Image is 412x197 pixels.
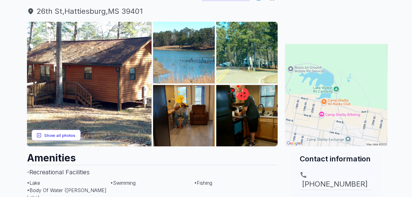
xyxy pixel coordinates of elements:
h2: Contact information [300,154,373,164]
span: • Fishing [194,180,212,186]
button: Show all photos [32,129,81,141]
img: AAcXr8oAxY_kyr_WGinFE4hSwganz1WaUtTWPLGHfCUROkGqXUbto5bCRfjBTT_2F-gB8PCsRj3imp_wJ5NtCVLvVLayUmInB... [216,85,278,147]
img: Map for Military Park Lake Walker Family Campground (Camp Shelby) [285,44,387,146]
span: • Lake [27,180,40,186]
span: • Swimming [110,180,136,186]
h3: - Recreational Facilities [27,165,278,179]
img: AAcXr8q0XHsubrzlooSRV_jfUbwyhbY8LSJCVtA9z5joEcbebKFi5iSmHDFighJowm6zsyhfyzfeTY6wjLJzQGQMVpgY7xmxk... [153,85,215,147]
img: AAcXr8rdqevU3MhzqQkJaCg0FnaYfGrKCWTnh85SlEXQy-wlAuRaD-uwZfFl__hyIR4E_Y1oW5CZg7TIerb_m5nlewR_kzxfU... [27,22,152,147]
img: AAcXr8qacF6SEj6dItSNLmTReYygngkH4QyKjIyg6QGABwPeEr8hfyKPbHC8E78380x5vStDDyINhQd5lVzcYIFseuiyC3QUh... [153,22,215,83]
img: AAcXr8qH5h1lYR05bgfqcH6vWzWa8NVspO4nxUH1cEodtzd1lwvgddgP2cUNQpRiSYxs56tr8kjy_W_JI7SZLmasvLTC-q6tf... [216,22,278,83]
a: 26th St,Hattiesburg,MS 39401 [27,6,278,17]
a: [PHONE_NUMBER] [300,171,373,190]
span: 26th St , Hattiesburg , MS 39401 [27,6,278,17]
h2: Amenities [27,146,278,165]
